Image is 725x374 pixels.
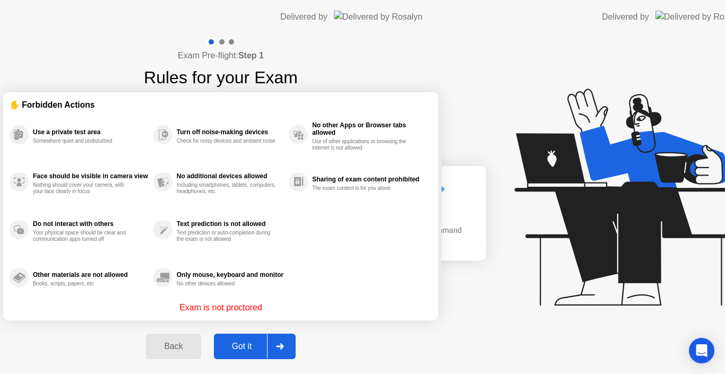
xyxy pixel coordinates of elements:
[312,121,427,136] div: No other Apps or Browser tabs allowed
[312,138,412,151] div: Use of other applications or browsing the internet is not allowed
[238,51,264,60] b: Step 1
[33,138,133,144] div: Somewhere quiet and undisturbed
[312,176,427,183] div: Sharing of exam content prohibited
[10,99,432,111] div: ✋ Forbidden Actions
[179,301,262,314] p: Exam is not proctored
[177,230,277,242] div: Text prediction or auto-completion during the exam is not allowed
[312,185,412,192] div: The exam content is for you alone
[177,220,283,228] div: Text prediction is not allowed
[33,220,148,228] div: Do not interact with others
[146,334,201,359] button: Back
[33,172,148,180] div: Face should be visible in camera view
[177,271,283,279] div: Only mouse, keyboard and monitor
[144,65,298,90] h1: Rules for your Exam
[177,182,277,195] div: Including smartphones, tablets, computers, headphones, etc.
[217,342,267,351] div: Got it
[280,11,327,23] div: Delivered by
[334,11,422,23] img: Delivered by Rosalyn
[33,281,133,287] div: Books, scripts, papers, etc
[33,230,133,242] div: Your physical space should be clear and communication apps turned off
[177,138,277,144] div: Check for noisy devices and ambient noise
[689,338,714,363] div: Open Intercom Messenger
[178,49,264,62] h4: Exam Pre-flight:
[33,182,133,195] div: Nothing should cover your camera, with your face clearly in focus
[177,128,283,136] div: Turn off noise-making devices
[33,271,148,279] div: Other materials are not allowed
[149,342,197,351] div: Back
[177,172,283,180] div: No additional devices allowed
[214,334,296,359] button: Got it
[602,11,649,23] div: Delivered by
[177,281,277,287] div: No other devices allowed
[33,128,148,136] div: Use a private test area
